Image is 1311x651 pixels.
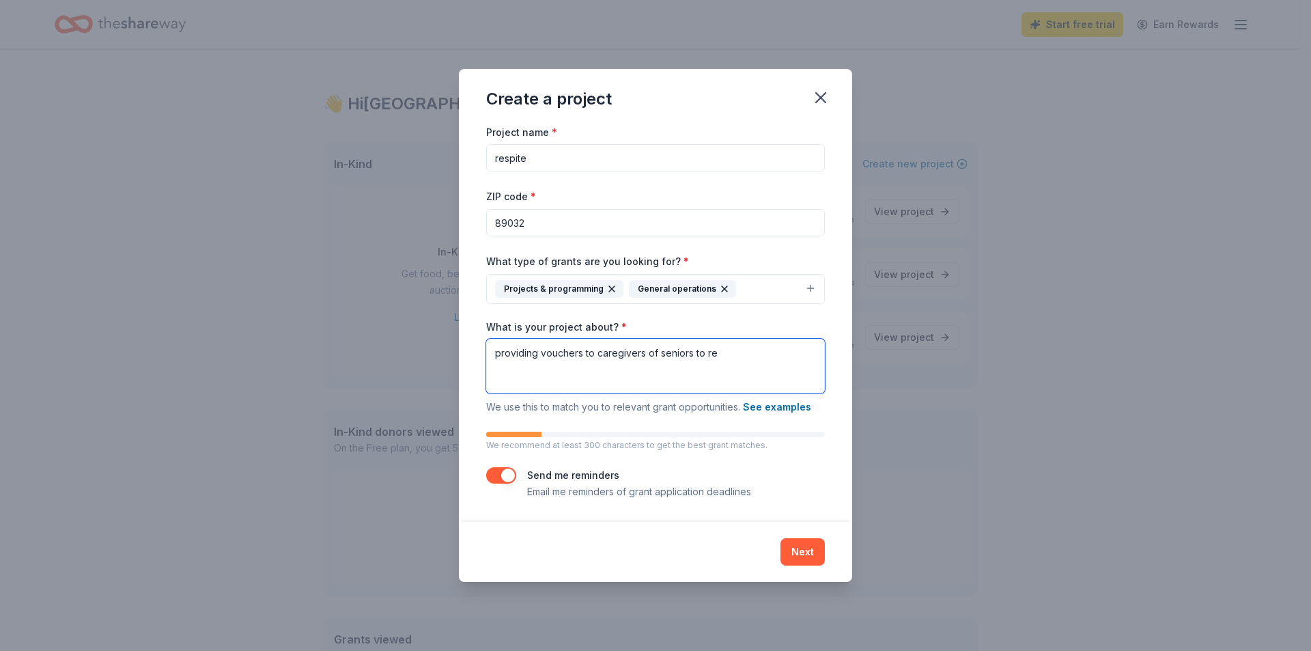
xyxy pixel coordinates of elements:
label: Send me reminders [527,469,619,481]
input: 12345 (U.S. only) [486,209,825,236]
button: See examples [743,399,811,415]
span: We use this to match you to relevant grant opportunities. [486,401,811,413]
button: Projects & programmingGeneral operations [486,274,825,304]
label: What is your project about? [486,320,627,334]
p: Email me reminders of grant application deadlines [527,484,751,500]
label: What type of grants are you looking for? [486,255,689,268]
label: Project name [486,126,557,139]
div: Projects & programming [495,280,623,298]
label: ZIP code [486,190,536,204]
div: General operations [629,280,736,298]
input: After school program [486,144,825,171]
textarea: providing vouchers to caregivers of seniors to re [486,339,825,393]
button: Next [780,538,825,566]
p: We recommend at least 300 characters to get the best grant matches. [486,440,825,451]
div: Create a project [486,88,612,110]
